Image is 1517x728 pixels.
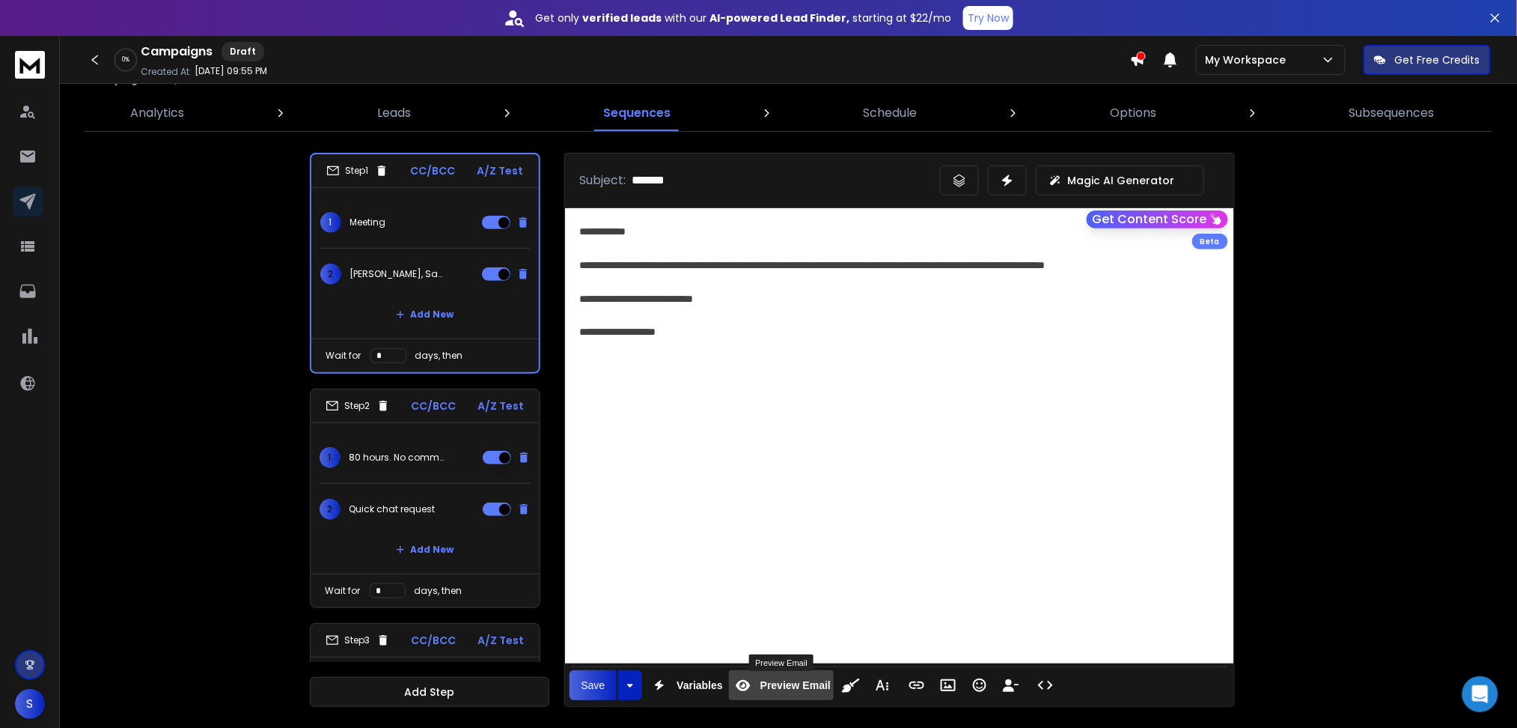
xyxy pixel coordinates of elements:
[410,163,455,178] p: CC/BCC
[415,585,463,597] p: days, then
[412,398,457,413] p: CC/BCC
[195,65,267,77] p: [DATE] 09:55 PM
[350,503,436,515] p: Quick chat request
[412,633,457,648] p: CC/BCC
[674,679,726,692] span: Variables
[15,689,45,719] button: S
[1364,45,1491,75] button: Get Free Credits
[580,172,626,189] p: Subject:
[320,447,341,468] span: 1
[130,104,184,122] p: Analytics
[864,104,918,122] p: Schedule
[1068,173,1175,188] p: Magic AI Generator
[1192,234,1228,249] div: Beta
[963,6,1013,30] button: Try Now
[222,42,264,61] div: Draft
[1031,670,1060,700] button: Code View
[968,10,1009,25] p: Try Now
[326,399,390,413] div: Step 2
[1087,210,1228,228] button: Get Content Score
[326,634,390,647] div: Step 3
[855,95,927,131] a: Schedule
[749,655,814,671] div: Preview Email
[1101,95,1165,131] a: Options
[729,670,834,700] button: Preview Email
[310,677,549,707] button: Add Step
[326,350,361,362] p: Wait for
[594,95,680,131] a: Sequences
[350,452,445,464] p: 80 hours. No commitment.
[368,95,420,131] a: Leads
[965,670,994,700] button: Emoticons
[1395,52,1480,67] p: Get Free Credits
[1110,104,1156,122] p: Options
[837,670,865,700] button: Clean HTML
[709,10,849,25] strong: AI-powered Lead Finder,
[141,43,213,61] h1: Campaigns
[603,104,671,122] p: Sequences
[326,164,388,178] div: Step 1
[1349,104,1435,122] p: Subsequences
[415,350,463,362] p: days, then
[384,535,466,565] button: Add New
[15,51,45,79] img: logo
[478,398,525,413] p: A/Z Test
[310,153,540,374] li: Step1CC/BCCA/Z Test1Meeting2[PERSON_NAME], Say "yes" to connectAdd NewWait fordays, then
[535,10,951,25] p: Get only with our starting at $22/mo
[377,104,411,122] p: Leads
[1036,166,1204,195] button: Magic AI Generator
[757,679,834,692] span: Preview Email
[122,55,129,64] p: 0 %
[478,633,525,648] p: A/Z Test
[326,585,361,597] p: Wait for
[582,10,662,25] strong: verified leads
[320,212,341,233] span: 1
[868,670,897,700] button: More Text
[1462,676,1498,712] div: Open Intercom Messenger
[477,163,524,178] p: A/Z Test
[320,264,341,285] span: 2
[141,66,192,78] p: Created At:
[1206,52,1292,67] p: My Workspace
[934,670,962,700] button: Insert Image (Ctrl+P)
[350,216,386,228] p: Meeting
[310,389,540,608] li: Step2CC/BCCA/Z Test180 hours. No commitment.2Quick chat requestAdd NewWait fordays, then
[570,670,617,700] button: Save
[645,670,726,700] button: Variables
[997,670,1025,700] button: Insert Unsubscribe Link
[350,268,446,280] p: [PERSON_NAME], Say "yes" to connect
[121,95,193,131] a: Analytics
[320,499,341,520] span: 2
[1340,95,1444,131] a: Subsequences
[384,300,466,330] button: Add New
